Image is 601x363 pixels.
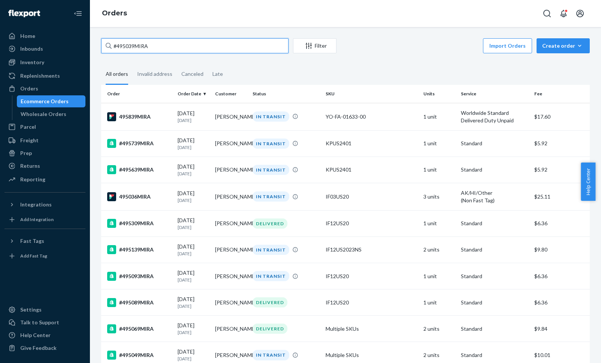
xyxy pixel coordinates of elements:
[106,64,128,85] div: All orders
[461,351,528,359] p: Standard
[573,6,588,21] button: Open account menu
[4,134,85,146] a: Freight
[4,70,85,82] a: Replenishments
[531,263,590,289] td: $6.36
[107,112,172,121] div: 495839MIRA
[107,245,172,254] div: #495139MIRA
[178,217,209,230] div: [DATE]
[178,197,209,203] p: [DATE]
[178,224,209,230] p: [DATE]
[253,191,289,202] div: IN TRANSIT
[253,245,289,255] div: IN TRANSIT
[326,220,417,227] div: IF12US20
[107,351,172,360] div: #495049MIRA
[4,235,85,247] button: Fast Tags
[420,236,458,263] td: 2 units
[212,183,250,210] td: [PERSON_NAME]
[20,137,39,144] div: Freight
[326,299,417,306] div: IF12US20
[461,299,528,306] p: Standard
[326,166,417,173] div: KPUS2401
[178,190,209,203] div: [DATE]
[212,316,250,342] td: [PERSON_NAME]
[20,306,42,313] div: Settings
[20,237,44,245] div: Fast Tags
[323,85,420,103] th: SKU
[4,30,85,42] a: Home
[323,316,420,342] td: Multiple SKUs
[4,214,85,226] a: Add Integration
[212,210,250,236] td: [PERSON_NAME]
[4,56,85,68] a: Inventory
[581,163,595,201] span: Help Center
[542,42,584,50] div: Create order
[253,324,287,334] div: DELIVERED
[253,297,287,307] div: DELIVERED
[420,157,458,183] td: 1 unit
[175,85,212,103] th: Order Date
[4,121,85,133] a: Parcel
[107,165,172,174] div: #495639MIRA
[178,250,209,257] p: [DATE]
[540,6,555,21] button: Open Search Box
[461,325,528,333] p: Standard
[20,32,35,40] div: Home
[107,272,172,281] div: #495093MIRA
[4,304,85,316] a: Settings
[420,263,458,289] td: 1 unit
[107,298,172,307] div: #495089MIRA
[253,218,287,229] div: DELIVERED
[20,319,59,326] div: Talk to Support
[420,289,458,316] td: 1 unit
[531,103,590,130] td: $17.60
[326,273,417,280] div: IF12US20
[531,289,590,316] td: $6.36
[531,183,590,210] td: $25.11
[420,130,458,157] td: 1 unit
[212,157,250,183] td: [PERSON_NAME]
[107,192,172,201] div: 495036MIRA
[212,236,250,263] td: [PERSON_NAME]
[253,165,289,175] div: IN TRANSIT
[178,110,209,124] div: [DATE]
[178,170,209,177] p: [DATE]
[178,303,209,309] p: [DATE]
[420,183,458,210] td: 3 units
[20,253,47,259] div: Add Fast Tag
[420,85,458,103] th: Units
[531,210,590,236] td: $6.36
[20,72,60,80] div: Replenishments
[96,3,133,24] ol: breadcrumbs
[212,64,223,84] div: Late
[20,344,57,352] div: Give Feedback
[107,219,172,228] div: #495309MIRA
[4,43,85,55] a: Inbounds
[531,316,590,342] td: $9.84
[21,98,69,105] div: Ecommerce Orders
[181,64,203,84] div: Canceled
[178,117,209,124] p: [DATE]
[20,331,51,339] div: Help Center
[21,110,66,118] div: Wholesale Orders
[461,189,528,197] p: AK/HI/Other
[107,324,172,333] div: #495069MIRA
[20,85,38,92] div: Orders
[531,157,590,183] td: $5.92
[20,162,40,170] div: Returns
[20,216,54,223] div: Add Integration
[461,246,528,253] p: Standard
[17,95,86,107] a: Ecommerce Orders
[178,269,209,283] div: [DATE]
[4,199,85,211] button: Integrations
[178,295,209,309] div: [DATE]
[4,250,85,262] a: Add Fast Tag
[212,289,250,316] td: [PERSON_NAME]
[101,85,175,103] th: Order
[4,342,85,354] button: Give Feedback
[253,350,289,360] div: IN TRANSIT
[212,130,250,157] td: [PERSON_NAME]
[253,139,289,149] div: IN TRANSIT
[215,90,247,97] div: Customer
[293,42,336,50] div: Filter
[178,163,209,177] div: [DATE]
